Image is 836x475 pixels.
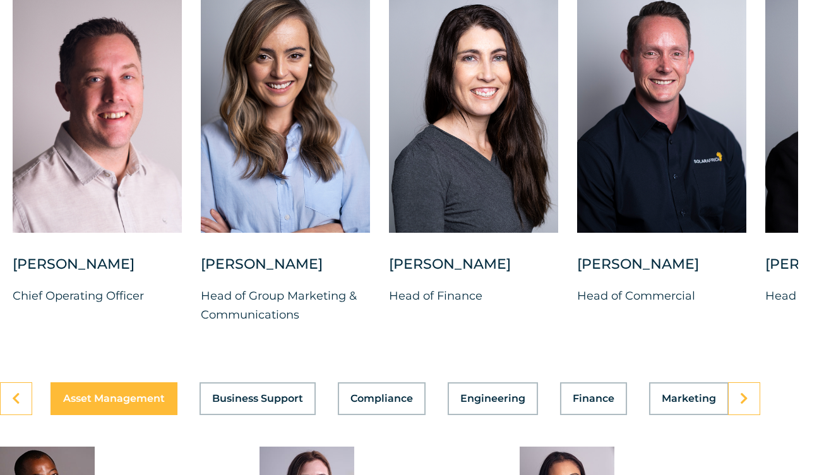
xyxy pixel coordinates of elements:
span: Marketing [662,394,716,404]
div: [PERSON_NAME] [389,255,558,286]
span: Compliance [350,394,413,404]
p: Head of Commercial [577,286,746,305]
span: Engineering [460,394,525,404]
span: Asset Management [63,394,165,404]
div: [PERSON_NAME] [13,255,182,286]
span: Finance [573,394,614,404]
div: [PERSON_NAME] [201,255,370,286]
span: Business Support [212,394,303,404]
p: Chief Operating Officer [13,286,182,305]
div: [PERSON_NAME] [577,255,746,286]
p: Head of Finance [389,286,558,305]
p: Head of Group Marketing & Communications [201,286,370,324]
